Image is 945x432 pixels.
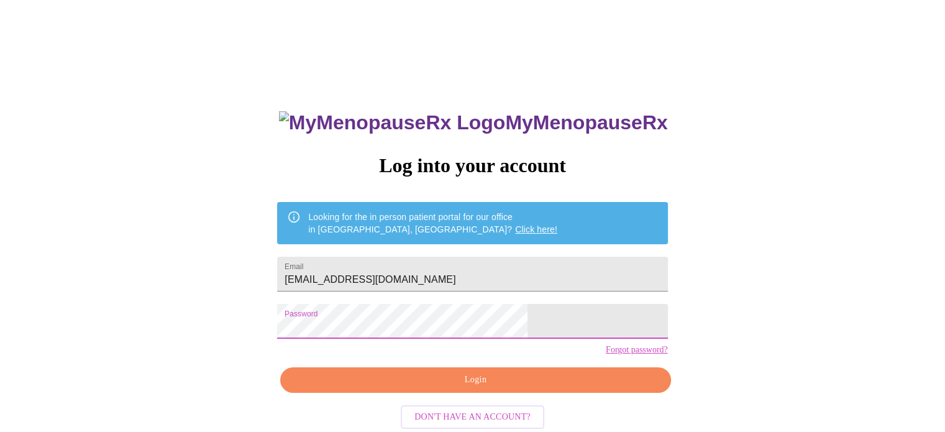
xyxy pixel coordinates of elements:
h3: Log into your account [277,154,667,177]
span: Login [294,372,656,388]
button: Don't have an account? [401,405,544,430]
h3: MyMenopauseRx [279,111,668,134]
a: Don't have an account? [398,410,547,421]
button: Login [280,367,670,393]
img: MyMenopauseRx Logo [279,111,505,134]
a: Forgot password? [606,345,668,355]
div: Looking for the in person patient portal for our office in [GEOGRAPHIC_DATA], [GEOGRAPHIC_DATA]? [308,206,557,241]
span: Don't have an account? [414,410,531,425]
a: Click here! [515,224,557,234]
